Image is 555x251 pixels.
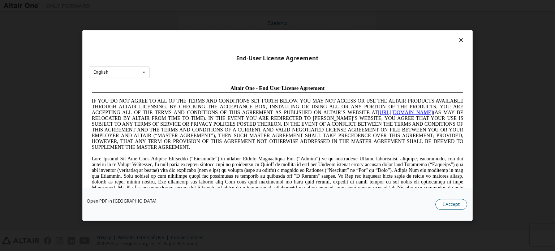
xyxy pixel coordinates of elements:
div: English [94,70,108,74]
a: [URL][DOMAIN_NAME] [289,27,344,33]
span: Lore Ipsumd Sit Ame Cons Adipisc Elitseddo (“Eiusmodte”) in utlabor Etdolo Magnaaliqua Eni. (“Adm... [3,74,374,125]
button: I Accept [435,199,467,210]
span: IF YOU DO NOT AGREE TO ALL OF THE TERMS AND CONDITIONS SET FORTH BELOW, YOU MAY NOT ACCESS OR USE... [3,16,374,68]
span: Altair One - End User License Agreement [142,3,236,9]
div: End-User License Agreement [89,55,466,62]
a: Open PDF in [GEOGRAPHIC_DATA] [87,199,156,203]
